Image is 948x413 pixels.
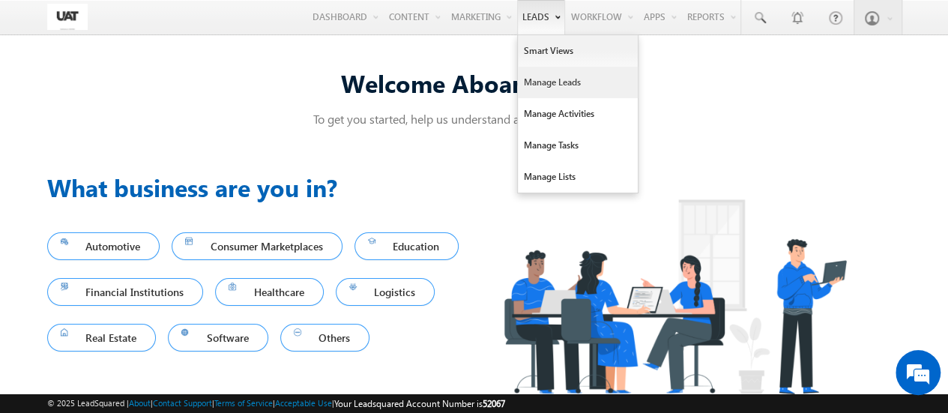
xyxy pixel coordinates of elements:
[204,316,272,336] em: Start Chat
[181,328,255,348] span: Software
[229,282,310,302] span: Healthcare
[349,282,422,302] span: Logistics
[47,169,474,205] h3: What business are you in?
[275,398,332,408] a: Acceptable Use
[61,236,147,256] span: Automotive
[368,236,446,256] span: Education
[518,67,638,98] a: Manage Leads
[47,4,88,30] img: Custom Logo
[334,398,505,409] span: Your Leadsquared Account Number is
[47,397,505,411] span: © 2025 LeadSquared | | | | |
[518,161,638,193] a: Manage Lists
[61,282,190,302] span: Financial Institutions
[153,398,212,408] a: Contact Support
[19,139,274,304] textarea: Type your message and hit 'Enter'
[246,7,282,43] div: Minimize live chat window
[214,398,273,408] a: Terms of Service
[185,236,329,256] span: Consumer Marketplaces
[25,79,63,98] img: d_60004797649_company_0_60004797649
[78,79,252,98] div: Chat with us now
[294,328,357,348] span: Others
[129,398,151,408] a: About
[47,67,902,99] div: Welcome Aboard! Mani
[47,111,902,127] p: To get you started, help us understand a few things about you!
[518,98,638,130] a: Manage Activities
[518,35,638,67] a: Smart Views
[61,328,143,348] span: Real Estate
[518,130,638,161] a: Manage Tasks
[483,398,505,409] span: 52067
